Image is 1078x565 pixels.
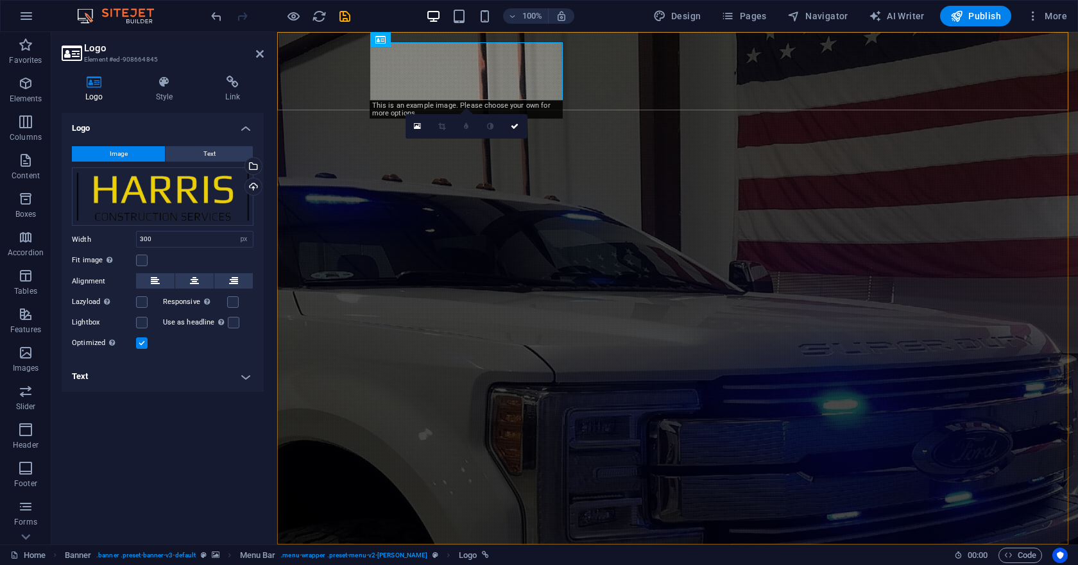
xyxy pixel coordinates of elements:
label: Alignment [72,274,136,289]
i: Reload page [312,9,327,24]
p: Slider [16,401,36,412]
button: Publish [940,6,1011,26]
span: Navigator [787,10,848,22]
label: Lightbox [72,315,136,330]
label: Optimized [72,335,136,351]
h3: Element #ed-908664845 [84,54,238,65]
h4: Logo [62,113,264,136]
a: Greyscale [479,114,503,139]
span: Click to select. Double-click to edit [65,548,92,563]
span: . menu-wrapper .preset-menu-v2-[PERSON_NAME] [280,548,427,563]
span: : [977,550,979,560]
span: Click to select. Double-click to edit [459,548,477,563]
label: Fit image [72,253,136,268]
span: Pages [721,10,766,22]
i: On resize automatically adjust zoom level to fit chosen device. [556,10,567,22]
h4: Logo [62,76,132,103]
p: Columns [10,132,42,142]
button: Code [998,548,1042,563]
i: Save (Ctrl+S) [338,9,352,24]
p: Favorites [9,55,42,65]
i: This element is a customizable preset [201,552,207,559]
a: Select files from the file manager, stock photos, or upload file(s) [406,114,430,139]
span: Text [203,146,216,162]
h2: Logo [84,42,264,54]
button: Usercentrics [1052,548,1068,563]
div: Design (Ctrl+Alt+Y) [648,6,706,26]
h4: Text [62,361,264,392]
span: Click to select. Double-click to edit [240,548,276,563]
p: Images [13,363,39,373]
label: Width [72,236,136,243]
h4: Style [132,76,202,103]
div: logo_harris.png [72,167,253,226]
p: Header [13,440,38,450]
p: Content [12,171,40,181]
p: Forms [14,517,37,527]
p: Footer [14,478,37,489]
button: Text [166,146,253,162]
i: This element contains a background [212,552,219,559]
i: Undo: Change text (Ctrl+Z) [209,9,224,24]
i: This element is a customizable preset [432,552,438,559]
label: Responsive [163,294,227,310]
button: Click here to leave preview mode and continue editing [286,8,301,24]
span: Design [653,10,701,22]
span: More [1027,10,1067,22]
span: . banner .preset-banner-v3-default [96,548,196,563]
button: Image [72,146,165,162]
span: Code [1004,548,1036,563]
button: Design [648,6,706,26]
button: reload [311,8,327,24]
h4: Link [201,76,264,103]
button: Navigator [782,6,853,26]
span: 00 00 [968,548,988,563]
img: Editor Logo [74,8,170,24]
a: Blur [454,114,479,139]
p: Accordion [8,248,44,258]
a: Crop mode [430,114,454,139]
span: AI Writer [869,10,925,22]
p: Tables [14,286,37,296]
p: Elements [10,94,42,104]
h6: 100% [522,8,543,24]
button: 100% [503,8,549,24]
p: Features [10,325,41,335]
button: AI Writer [864,6,930,26]
h6: Session time [954,548,988,563]
button: undo [209,8,224,24]
span: Publish [950,10,1001,22]
a: Click to cancel selection. Double-click to open Pages [10,548,46,563]
button: Pages [716,6,771,26]
p: Boxes [15,209,37,219]
label: Use as headline [163,315,228,330]
span: Image [110,146,128,162]
button: save [337,8,352,24]
a: Confirm ( Ctrl ⏎ ) [503,114,527,139]
nav: breadcrumb [65,548,489,563]
i: This element is linked [482,552,489,559]
label: Lazyload [72,294,136,310]
button: More [1022,6,1072,26]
